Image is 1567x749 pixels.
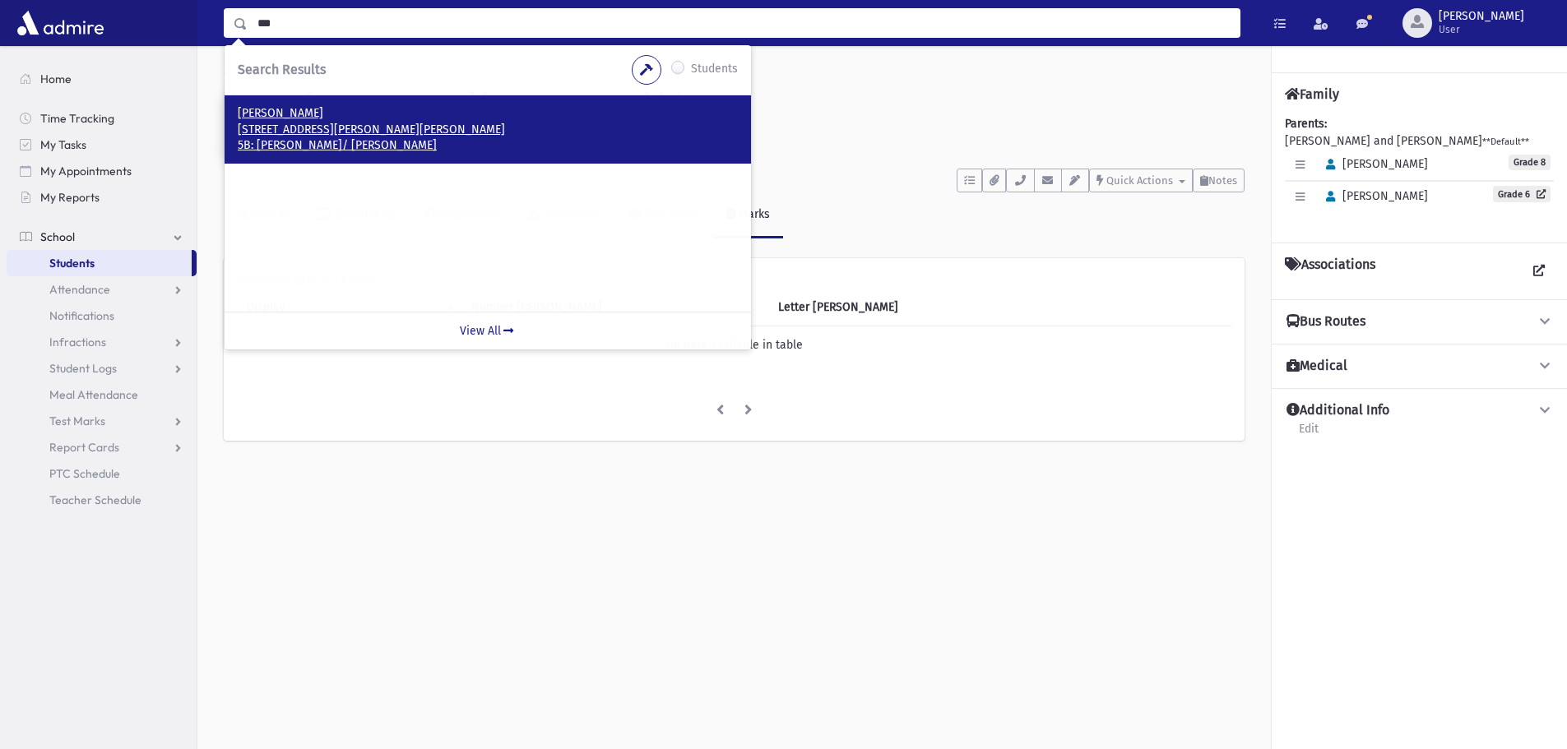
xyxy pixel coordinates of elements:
span: Report Cards [49,440,119,455]
a: Grade 6 [1493,186,1551,202]
a: Time Tracking [7,105,197,132]
span: Notes [1208,174,1237,187]
p: 5B: [PERSON_NAME]/ [PERSON_NAME] [238,137,738,154]
a: Test Marks [7,408,197,434]
span: PTC Schedule [49,466,120,481]
th: Letter Mark [768,289,1034,326]
span: Student Logs [49,361,117,376]
input: Search [248,8,1240,38]
a: My Appointments [7,158,197,184]
img: AdmirePro [13,7,108,39]
label: Students [691,60,738,80]
span: Quick Actions [1106,174,1173,187]
div: [PERSON_NAME] and [PERSON_NAME] [1285,115,1554,229]
a: Activity [224,192,304,238]
a: View All [225,312,751,349]
h4: Family [1285,86,1339,102]
h4: Additional Info [1287,402,1389,419]
span: Infractions [49,335,106,349]
h4: Medical [1287,358,1347,375]
a: View all Associations [1524,257,1554,286]
span: Search Results [238,62,326,77]
span: Notifications [49,308,114,323]
span: Teacher Schedule [49,492,141,507]
a: Edit [1298,419,1319,449]
a: PTC Schedule [7,460,197,487]
h1: [PERSON_NAME] [PERSON_NAME] (8) [306,90,1245,118]
a: My Tasks [7,132,197,158]
nav: breadcrumb [224,66,283,90]
p: [PERSON_NAME] [238,105,738,122]
span: School [40,229,75,244]
div: Marks [735,207,770,221]
b: Parents: [1285,117,1327,131]
button: Quick Actions [1089,169,1193,192]
a: My Reports [7,184,197,210]
h6: [STREET_ADDRESS] [306,124,1245,140]
span: Home [40,72,72,86]
a: Home [7,66,197,92]
a: Attendance [7,276,197,303]
button: Bus Routes [1285,313,1554,331]
a: [PERSON_NAME] [STREET_ADDRESS][PERSON_NAME][PERSON_NAME] 5B: [PERSON_NAME]/ [PERSON_NAME] [238,105,738,154]
a: Teacher Schedule [7,487,197,513]
h4: Bus Routes [1287,313,1365,331]
span: My Tasks [40,137,86,152]
h4: Associations [1285,257,1375,286]
a: Notifications [7,303,197,329]
a: Students [224,67,283,81]
span: My Reports [40,190,100,205]
span: Students [49,256,95,270]
a: Students [7,250,192,276]
span: My Appointments [40,164,132,178]
p: [STREET_ADDRESS][PERSON_NAME][PERSON_NAME] [238,122,738,138]
button: Additional Info [1285,402,1554,419]
span: Test Marks [49,414,105,428]
button: Medical [1285,358,1554,375]
a: Report Cards [7,434,197,460]
span: User [1439,23,1524,36]
a: School [7,224,197,250]
a: Student Logs [7,355,197,381]
button: Notes [1193,169,1245,192]
span: [PERSON_NAME] [1319,157,1428,171]
span: [PERSON_NAME] [1439,10,1524,23]
span: [PERSON_NAME] [1319,189,1428,203]
span: Attendance [49,282,110,297]
span: Time Tracking [40,111,114,126]
a: Meal Attendance [7,381,197,408]
span: Meal Attendance [49,387,138,402]
span: Grade 8 [1509,155,1551,170]
a: Infractions [7,329,197,355]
